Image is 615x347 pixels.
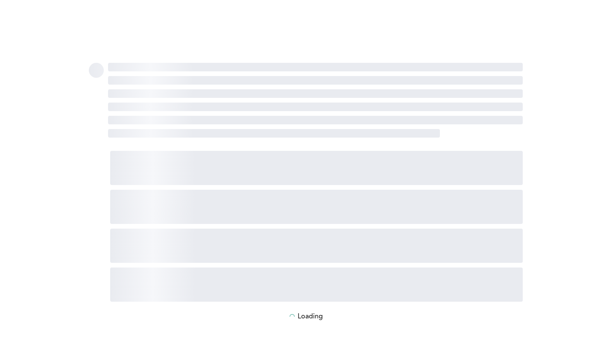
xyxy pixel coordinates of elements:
[110,229,523,263] span: ‌
[108,89,523,98] span: ‌
[298,313,323,321] p: Loading
[110,151,523,185] span: ‌
[89,63,104,78] span: ‌
[108,116,523,124] span: ‌
[108,63,523,71] span: ‌
[108,129,440,138] span: ‌
[108,76,523,85] span: ‌
[110,190,523,224] span: ‌
[108,103,523,111] span: ‌
[110,268,523,302] span: ‌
